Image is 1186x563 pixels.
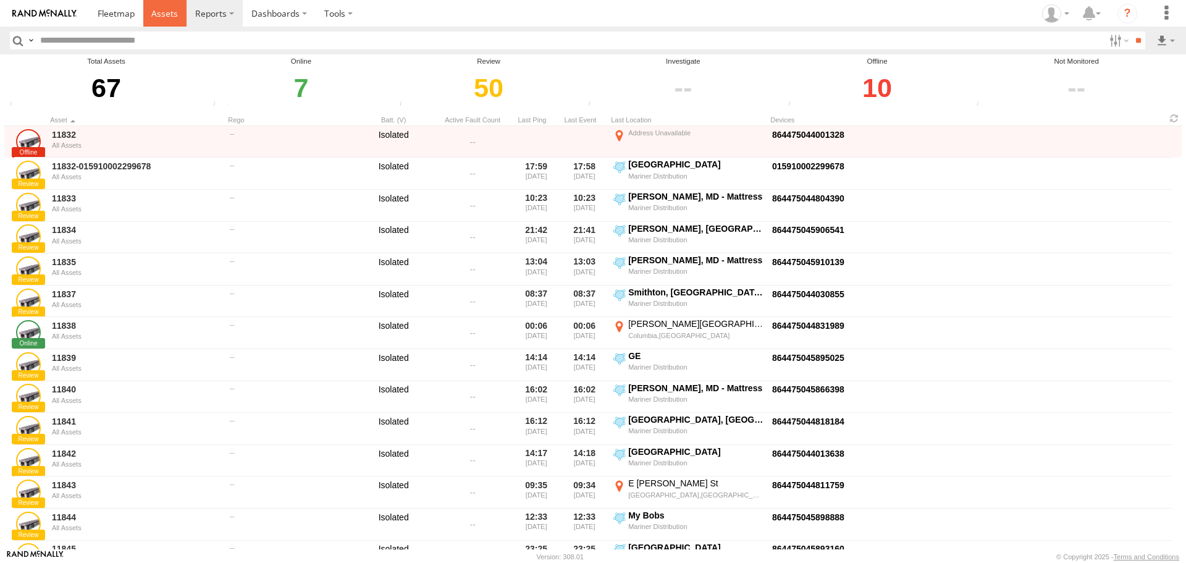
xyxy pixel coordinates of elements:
[563,446,606,476] div: 14:18 [DATE]
[16,320,41,345] a: Click to View Asset Details
[628,331,763,340] div: Columbia,[GEOGRAPHIC_DATA]
[628,255,763,266] div: [PERSON_NAME], MD - Mattress
[52,193,221,204] a: 11833
[515,255,558,284] div: 13:04 [DATE]
[1038,4,1074,23] div: ryan phillips
[772,417,844,426] a: Click to View Device Details
[52,524,221,531] div: All Assets
[628,223,763,234] div: [PERSON_NAME], [GEOGRAPHIC_DATA] - Mattress
[772,480,844,490] a: Click to View Device Details
[52,543,221,554] a: 11845
[628,522,763,531] div: Mariner Distribution
[52,384,221,395] a: 11840
[52,397,221,404] div: All Assets
[628,491,763,499] div: [GEOGRAPHIC_DATA],[GEOGRAPHIC_DATA]
[52,301,221,308] div: All Assets
[772,384,844,394] a: Click to View Device Details
[16,193,41,218] a: Click to View Asset Details
[50,116,223,124] div: Click to Sort
[1114,553,1179,561] a: Terms and Conditions
[611,159,765,188] label: Click to View Event Location
[52,428,221,436] div: All Assets
[563,510,606,540] div: 12:33 [DATE]
[515,318,558,348] div: 00:06 [DATE]
[52,460,221,468] div: All Assets
[628,318,763,329] div: [PERSON_NAME][GEOGRAPHIC_DATA]
[210,100,229,109] div: Number of assets that have communicated at least once in the last 6hrs
[628,287,763,298] div: Smithton, [GEOGRAPHIC_DATA] - Mattress
[52,480,221,491] a: 11843
[628,159,763,170] div: [GEOGRAPHIC_DATA]
[515,116,558,124] div: Click to Sort
[52,448,221,459] a: 11842
[563,478,606,507] div: 09:34 [DATE]
[12,9,77,18] img: rand-logo.svg
[973,56,1180,67] div: Not Monitored
[973,67,1180,109] div: Click to filter by Not Monitored
[563,350,606,380] div: 14:14 [DATE]
[628,510,763,521] div: My Bobs
[16,480,41,504] a: Click to View Asset Details
[563,223,606,253] div: 21:41 [DATE]
[515,414,558,444] div: 16:12 [DATE]
[356,116,431,124] div: Batt. (V)
[6,56,206,67] div: Total Assets
[628,363,763,371] div: Mariner Distribution
[435,116,510,124] div: Active Fault Count
[52,320,221,331] a: 11838
[628,414,763,425] div: [GEOGRAPHIC_DATA], [GEOGRAPHIC_DATA] - Mattress
[628,267,763,276] div: Mariner Distribution
[52,332,221,340] div: All Assets
[772,193,844,203] a: Click to View Device Details
[52,224,221,235] a: 11834
[611,446,765,476] label: Click to View Event Location
[16,416,41,441] a: Click to View Asset Details
[515,446,558,476] div: 14:17 [DATE]
[6,100,25,109] div: Total number of Enabled and Paused Assets
[515,223,558,253] div: 21:42 [DATE]
[611,350,765,380] label: Click to View Event Location
[772,353,844,363] a: Click to View Device Details
[26,32,36,49] label: Search Query
[16,512,41,536] a: Click to View Asset Details
[611,116,765,124] div: Last Location
[585,56,781,67] div: Investigate
[7,551,64,563] a: Visit our Website
[515,510,558,540] div: 12:33 [DATE]
[52,352,221,363] a: 11839
[628,299,763,308] div: Mariner Distribution
[772,544,844,554] a: Click to View Device Details
[628,446,763,457] div: [GEOGRAPHIC_DATA]
[772,130,844,140] a: Click to View Device Details
[772,161,844,171] a: Click to View Device Details
[628,350,763,362] div: GE
[52,289,221,300] a: 11837
[611,287,765,316] label: Click to View Event Location
[16,352,41,377] a: Click to View Asset Details
[16,161,41,185] a: Click to View Asset Details
[515,191,558,221] div: 10:23 [DATE]
[628,191,763,202] div: [PERSON_NAME], MD - Mattress
[1056,553,1179,561] div: © Copyright 2025 -
[772,512,844,522] a: Click to View Device Details
[1167,112,1182,124] span: Refresh
[563,116,606,124] div: Click to Sort
[611,478,765,507] label: Click to View Event Location
[52,173,221,180] div: All Assets
[210,67,393,109] div: Click to filter by Online
[1117,4,1137,23] i: ?
[772,257,844,267] a: Click to View Device Details
[52,161,221,172] a: 11832-015910002299678
[772,449,844,459] a: Click to View Device Details
[52,269,221,276] div: All Assets
[16,289,41,313] a: Click to View Asset Details
[563,191,606,221] div: 10:23 [DATE]
[396,67,581,109] div: Click to filter by Review
[585,100,604,109] div: Assets that have not communicated with the server in the last 24hrs
[563,414,606,444] div: 16:12 [DATE]
[772,225,844,235] a: Click to View Device Details
[628,203,763,212] div: Mariner Distribution
[1155,32,1176,49] label: Export results as...
[515,350,558,380] div: 14:14 [DATE]
[16,129,41,154] a: Click to View Asset Details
